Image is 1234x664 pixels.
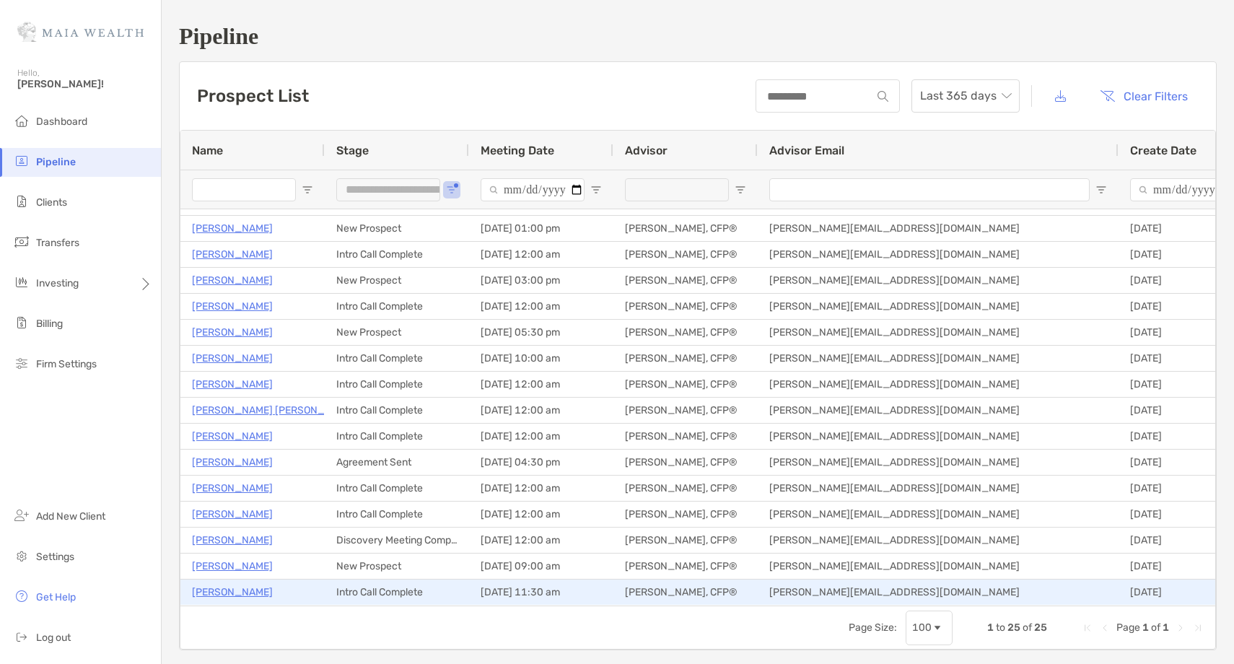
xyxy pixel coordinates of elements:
span: Page [1116,621,1140,634]
div: Page Size [906,611,953,645]
div: [PERSON_NAME][EMAIL_ADDRESS][DOMAIN_NAME] [758,580,1119,605]
div: Intro Call Complete [325,398,469,423]
div: New Prospect [325,216,469,241]
span: Create Date [1130,144,1196,157]
div: [PERSON_NAME][EMAIL_ADDRESS][DOMAIN_NAME] [758,528,1119,553]
div: First Page [1082,622,1093,634]
a: [PERSON_NAME] [192,583,273,601]
div: Intro Call Complete [325,242,469,267]
span: Meeting Date [481,144,554,157]
span: of [1023,621,1032,634]
div: [DATE] 12:00 am [469,528,613,553]
a: [PERSON_NAME] [192,375,273,393]
div: [PERSON_NAME][EMAIL_ADDRESS][DOMAIN_NAME] [758,268,1119,293]
p: [PERSON_NAME] [PERSON_NAME] [192,401,356,419]
img: billing icon [13,314,30,331]
div: [DATE] 12:00 am [469,398,613,423]
span: 1 [987,621,994,634]
span: Name [192,144,223,157]
a: [PERSON_NAME] [192,219,273,237]
div: [PERSON_NAME], CFP® [613,554,758,579]
div: Discovery Meeting Complete [325,528,469,553]
div: [DATE] 12:00 am [469,502,613,527]
img: transfers icon [13,233,30,250]
p: [PERSON_NAME] [192,271,273,289]
button: Open Filter Menu [735,184,746,196]
input: Name Filter Input [192,178,296,201]
span: Pipeline [36,156,76,168]
div: [PERSON_NAME], CFP® [613,242,758,267]
div: [PERSON_NAME], CFP® [613,294,758,319]
span: Advisor Email [769,144,844,157]
div: [PERSON_NAME], CFP® [613,450,758,475]
div: New Prospect [325,320,469,345]
p: [PERSON_NAME] [192,557,273,575]
div: [DATE] 05:30 pm [469,320,613,345]
span: Settings [36,551,74,563]
img: pipeline icon [13,152,30,170]
div: Last Page [1192,622,1204,634]
div: [PERSON_NAME][EMAIL_ADDRESS][DOMAIN_NAME] [758,502,1119,527]
div: [PERSON_NAME], CFP® [613,320,758,345]
p: [PERSON_NAME] [192,297,273,315]
span: 25 [1034,621,1047,634]
div: Agreement Sent [325,450,469,475]
div: [DATE] 04:30 pm [469,450,613,475]
span: Billing [36,318,63,330]
span: Dashboard [36,115,87,128]
div: Intro Call Complete [325,294,469,319]
span: [PERSON_NAME]! [17,78,152,90]
button: Open Filter Menu [1095,184,1107,196]
a: [PERSON_NAME] [192,531,273,549]
div: Intro Call Complete [325,580,469,605]
div: [DATE] 10:00 am [469,346,613,371]
a: [PERSON_NAME] [192,479,273,497]
div: [PERSON_NAME], CFP® [613,502,758,527]
button: Open Filter Menu [590,184,602,196]
a: [PERSON_NAME] [192,349,273,367]
a: [PERSON_NAME] [192,245,273,263]
a: [PERSON_NAME] [192,323,273,341]
span: Log out [36,632,71,644]
div: [PERSON_NAME][EMAIL_ADDRESS][DOMAIN_NAME] [758,216,1119,241]
div: [PERSON_NAME][EMAIL_ADDRESS][DOMAIN_NAME] [758,294,1119,319]
span: Advisor [625,144,668,157]
div: [PERSON_NAME], CFP® [613,216,758,241]
img: get-help icon [13,587,30,605]
h1: Pipeline [179,23,1217,50]
div: [PERSON_NAME], CFP® [613,268,758,293]
span: Transfers [36,237,79,249]
span: Get Help [36,591,76,603]
img: input icon [878,91,888,102]
h3: Prospect List [197,86,309,106]
span: to [996,621,1005,634]
div: [PERSON_NAME], CFP® [613,580,758,605]
div: Intro Call Complete [325,424,469,449]
div: [PERSON_NAME], CFP® [613,346,758,371]
div: Intro Call Complete [325,502,469,527]
span: Last 365 days [920,80,1011,112]
span: of [1151,621,1160,634]
img: logout icon [13,628,30,645]
div: [PERSON_NAME], CFP® [613,528,758,553]
div: [DATE] 01:00 pm [469,216,613,241]
button: Clear Filters [1089,80,1199,112]
div: Intro Call Complete [325,476,469,501]
div: [PERSON_NAME], CFP® [613,424,758,449]
div: [DATE] 09:00 am [469,554,613,579]
a: [PERSON_NAME] [192,505,273,523]
p: [PERSON_NAME] [192,427,273,445]
div: Intro Call Complete [325,372,469,397]
div: [PERSON_NAME][EMAIL_ADDRESS][DOMAIN_NAME] [758,372,1119,397]
div: New Prospect [325,268,469,293]
button: Open Filter Menu [446,184,458,196]
div: [DATE] 03:00 pm [469,268,613,293]
div: [DATE] 12:00 am [469,242,613,267]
